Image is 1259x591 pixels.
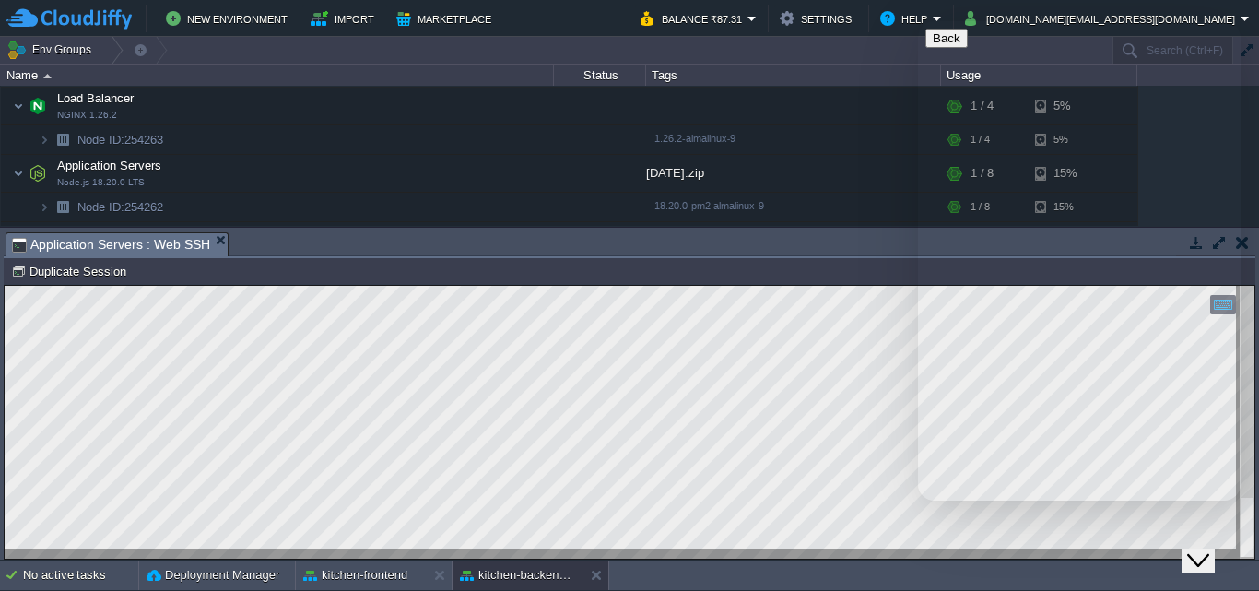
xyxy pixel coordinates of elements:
span: 254262 [76,199,166,215]
img: AMDAwAAAACH5BAEAAAAALAAAAAABAAEAAAICRAEAOw== [25,88,51,124]
button: New Environment [166,7,293,30]
button: Duplicate Session [11,263,132,279]
img: AMDAwAAAACH5BAEAAAAALAAAAAABAAEAAAICRAEAOw== [39,222,50,251]
button: Help [880,7,933,30]
img: AMDAwAAAACH5BAEAAAAALAAAAAABAAEAAAICRAEAOw== [39,193,50,221]
button: [DOMAIN_NAME][EMAIL_ADDRESS][DOMAIN_NAME] [965,7,1241,30]
button: Env Groups [6,37,98,63]
img: AMDAwAAAACH5BAEAAAAALAAAAAABAAEAAAICRAEAOw== [50,193,76,221]
button: kitchen-backend-2 [460,566,576,585]
span: Load Balancer [55,90,136,106]
span: Node.js 18.20.0 LTS [57,177,145,188]
a: Load BalancerNGINX 1.26.2 [55,91,136,105]
span: NGINX 1.26.2 [57,110,117,121]
button: Balance ₹87.31 [641,7,747,30]
button: Settings [780,7,857,30]
div: Name [2,65,553,86]
span: 1.26.2-almalinux-9 [654,133,735,144]
img: AMDAwAAAACH5BAEAAAAALAAAAAABAAEAAAICRAEAOw== [50,222,76,251]
span: Node ID: [77,200,124,214]
img: AMDAwAAAACH5BAEAAAAALAAAAAABAAEAAAICRAEAOw== [43,74,52,78]
a: Node ID:254262 [76,199,166,215]
img: AMDAwAAAACH5BAEAAAAALAAAAAABAAEAAAICRAEAOw== [50,125,76,154]
div: [DATE].zip [646,155,941,192]
div: No active tasks [23,561,138,590]
a: Node ID:254263 [76,132,166,148]
img: AMDAwAAAACH5BAEAAAAALAAAAAABAAEAAAICRAEAOw== [13,155,24,192]
iframe: chat widget [1182,517,1241,573]
span: 18.20.0-pm2-almalinux-9 [654,200,764,211]
iframe: chat widget [918,21,1241,501]
span: Node ID: [77,133,124,147]
div: Tags [647,65,940,86]
img: AMDAwAAAACH5BAEAAAAALAAAAAABAAEAAAICRAEAOw== [13,88,24,124]
img: AMDAwAAAACH5BAEAAAAALAAAAAABAAEAAAICRAEAOw== [39,125,50,154]
span: 254263 [76,132,166,148]
img: AMDAwAAAACH5BAEAAAAALAAAAAABAAEAAAICRAEAOw== [25,155,51,192]
button: Deployment Manager [147,566,279,585]
div: Status [555,65,645,86]
button: kitchen-frontend [303,566,407,585]
a: Application ServersNode.js 18.20.0 LTS [55,159,164,172]
span: Application Servers [55,158,164,173]
span: Application Servers : Web SSH [12,233,210,256]
button: Import [311,7,380,30]
img: CloudJiffy [6,7,132,30]
button: Marketplace [396,7,497,30]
